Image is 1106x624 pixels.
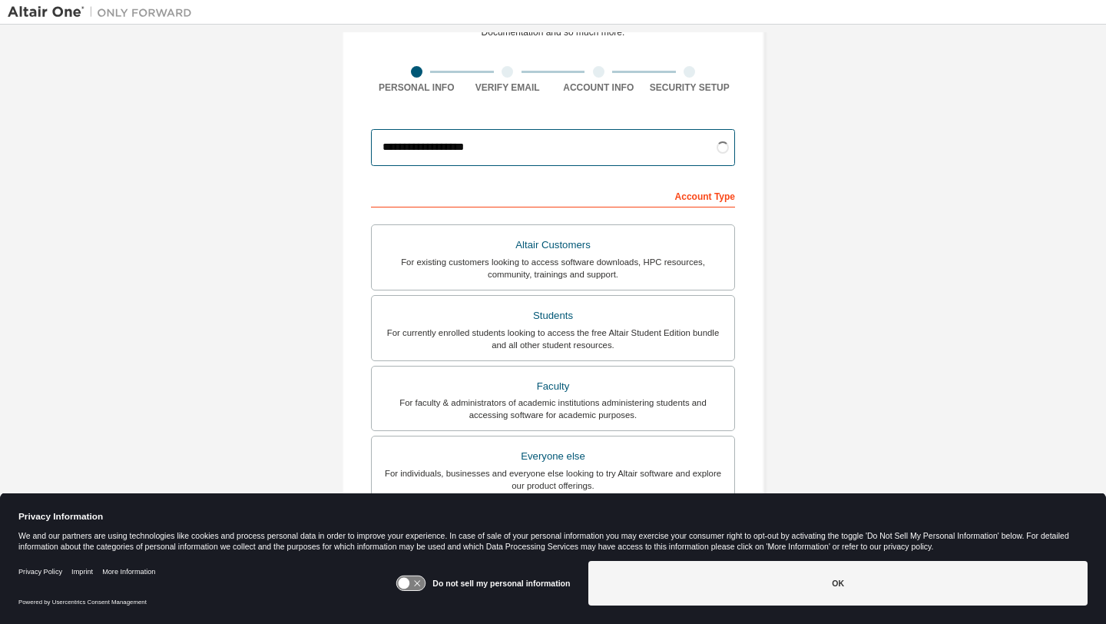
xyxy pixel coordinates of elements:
[381,446,725,467] div: Everyone else
[553,81,644,94] div: Account Info
[8,5,200,20] img: Altair One
[381,327,725,351] div: For currently enrolled students looking to access the free Altair Student Edition bundle and all ...
[381,376,725,397] div: Faculty
[462,81,554,94] div: Verify Email
[381,397,725,421] div: For faculty & administrators of academic institutions administering students and accessing softwa...
[371,183,735,207] div: Account Type
[381,234,725,256] div: Altair Customers
[381,305,725,327] div: Students
[371,81,462,94] div: Personal Info
[381,256,725,280] div: For existing customers looking to access software downloads, HPC resources, community, trainings ...
[644,81,736,94] div: Security Setup
[381,467,725,492] div: For individuals, businesses and everyone else looking to try Altair software and explore our prod...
